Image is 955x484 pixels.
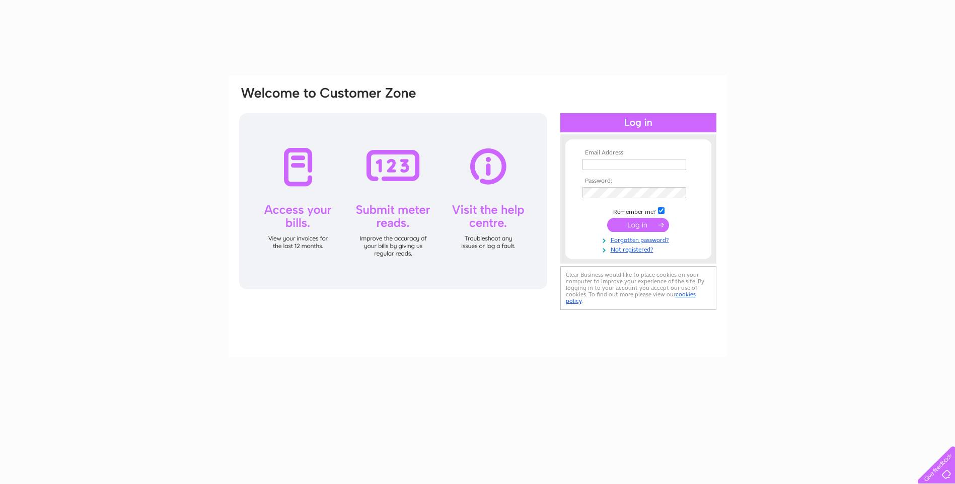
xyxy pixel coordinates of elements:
[580,178,697,185] th: Password:
[582,234,697,244] a: Forgotten password?
[566,291,696,304] a: cookies policy
[607,218,669,232] input: Submit
[560,266,716,310] div: Clear Business would like to place cookies on your computer to improve your experience of the sit...
[580,149,697,156] th: Email Address:
[582,244,697,254] a: Not registered?
[580,206,697,216] td: Remember me?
